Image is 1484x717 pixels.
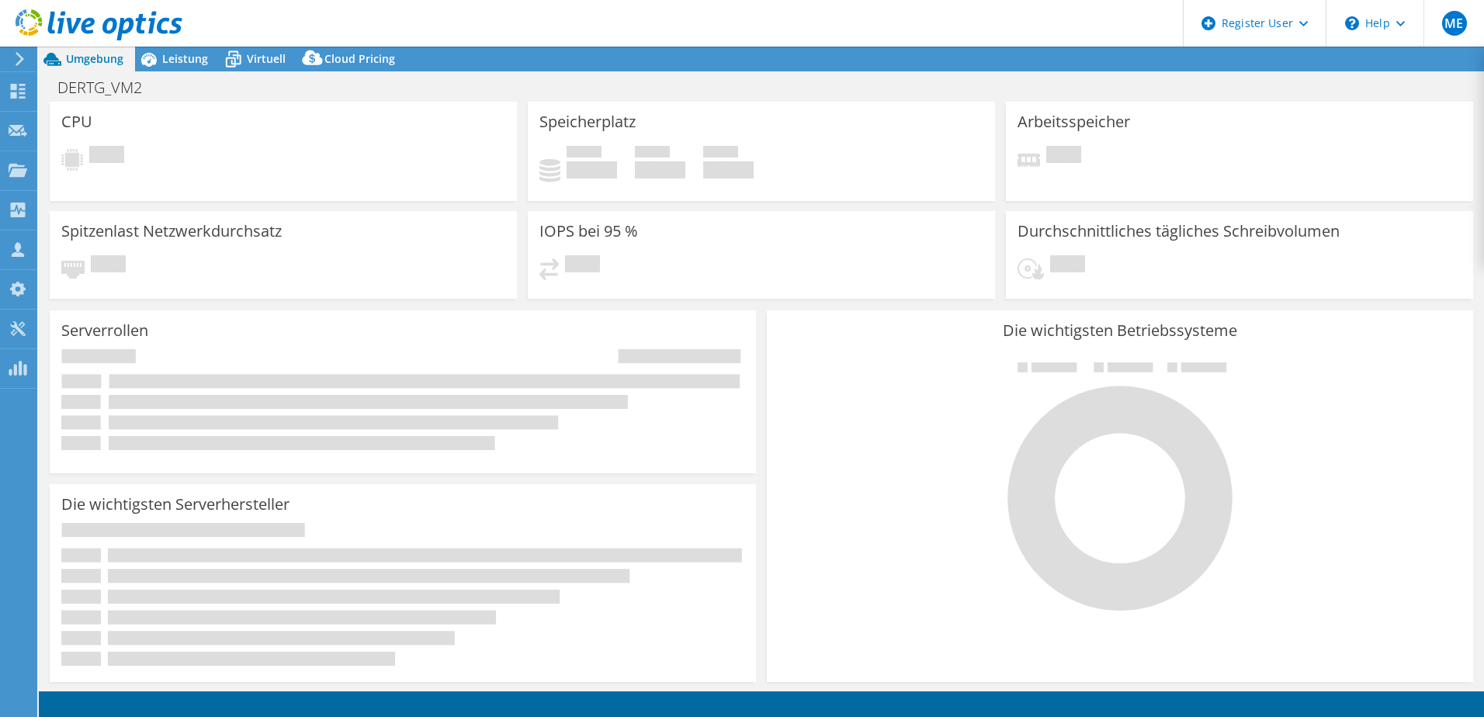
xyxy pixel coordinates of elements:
h4: 0 GiB [703,161,754,178]
span: Umgebung [66,51,123,66]
h3: Arbeitsspeicher [1018,113,1130,130]
h1: DERTG_VM2 [50,79,166,96]
h4: 0 GiB [635,161,685,178]
svg: \n [1345,16,1359,30]
h3: Die wichtigsten Serverhersteller [61,496,290,513]
span: Verfügbar [635,146,670,161]
h3: Speicherplatz [539,113,636,130]
span: Ausstehend [89,146,124,167]
span: Belegt [567,146,602,161]
h3: IOPS bei 95 % [539,223,638,240]
span: Ausstehend [91,255,126,276]
h4: 0 GiB [567,161,617,178]
span: Virtuell [247,51,286,66]
h3: CPU [61,113,92,130]
span: Ausstehend [1050,255,1085,276]
h3: Die wichtigsten Betriebssysteme [778,322,1461,339]
span: Cloud Pricing [324,51,395,66]
h3: Serverrollen [61,322,148,339]
span: Leistung [162,51,208,66]
span: ME [1442,11,1467,36]
h3: Durchschnittliches tägliches Schreibvolumen [1018,223,1340,240]
span: Ausstehend [565,255,600,276]
h3: Spitzenlast Netzwerkdurchsatz [61,223,282,240]
span: Insgesamt [703,146,738,161]
span: Ausstehend [1046,146,1081,167]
